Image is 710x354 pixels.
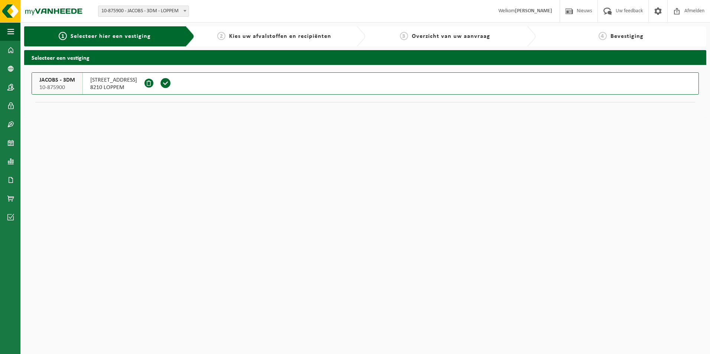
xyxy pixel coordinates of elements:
span: 10-875900 - JACOBS - 3DM - LOPPEM [98,6,189,17]
span: JACOBS - 3DM [39,76,75,84]
span: 4 [599,32,607,40]
span: 1 [59,32,67,40]
h2: Selecteer een vestiging [24,50,706,65]
span: 8210 LOPPEM [90,84,137,91]
span: [STREET_ADDRESS] [90,76,137,84]
strong: [PERSON_NAME] [515,8,552,14]
span: Overzicht van uw aanvraag [412,33,490,39]
span: 10-875900 - JACOBS - 3DM - LOPPEM [98,6,189,16]
span: 2 [217,32,225,40]
span: Bevestiging [610,33,644,39]
span: 10-875900 [39,84,75,91]
span: Kies uw afvalstoffen en recipiënten [229,33,331,39]
span: 3 [400,32,408,40]
span: Selecteer hier een vestiging [71,33,151,39]
button: JACOBS - 3DM 10-875900 [STREET_ADDRESS]8210 LOPPEM [32,72,699,95]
